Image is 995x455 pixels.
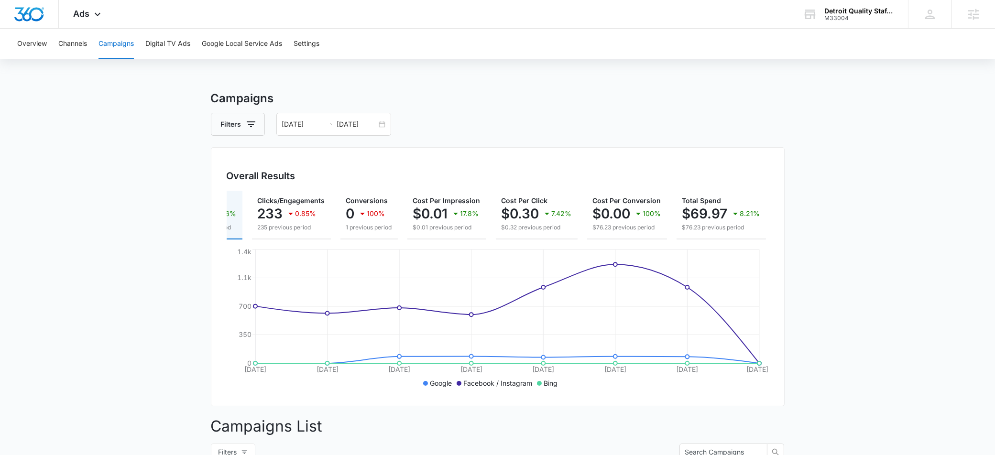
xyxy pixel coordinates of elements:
[316,365,338,373] tspan: [DATE]
[824,15,894,22] div: account id
[746,365,768,373] tspan: [DATE]
[211,415,785,438] p: Campaigns List
[295,210,317,217] p: 0.85%
[824,7,894,15] div: account name
[346,196,388,205] span: Conversions
[202,29,282,59] button: Google Local Service Ads
[552,210,572,217] p: 7.42%
[346,206,355,221] p: 0
[593,223,661,232] p: $76.23 previous period
[237,248,251,256] tspan: 1.4k
[388,365,410,373] tspan: [DATE]
[227,169,295,183] h3: Overall Results
[211,90,785,107] h3: Campaigns
[326,120,333,128] span: swap-right
[682,223,760,232] p: $76.23 previous period
[367,210,385,217] p: 100%
[682,196,722,205] span: Total Spend
[740,210,760,217] p: 8.21%
[98,29,134,59] button: Campaigns
[326,120,333,128] span: to
[73,9,89,19] span: Ads
[413,206,448,221] p: $0.01
[430,378,452,388] p: Google
[502,196,548,205] span: Cost Per Click
[239,330,251,338] tspan: 350
[460,365,482,373] tspan: [DATE]
[463,378,532,388] p: Facebook / Instagram
[676,365,698,373] tspan: [DATE]
[346,223,392,232] p: 1 previous period
[502,206,539,221] p: $0.30
[682,206,728,221] p: $69.97
[244,365,266,373] tspan: [DATE]
[413,223,481,232] p: $0.01 previous period
[413,196,481,205] span: Cost Per Impression
[502,223,572,232] p: $0.32 previous period
[258,206,283,221] p: 233
[604,365,626,373] tspan: [DATE]
[17,29,47,59] button: Overview
[294,29,319,59] button: Settings
[643,210,661,217] p: 100%
[337,119,377,130] input: End date
[593,206,631,221] p: $0.00
[247,359,251,367] tspan: 0
[239,302,251,310] tspan: 700
[282,119,322,130] input: Start date
[58,29,87,59] button: Channels
[532,365,554,373] tspan: [DATE]
[145,29,190,59] button: Digital TV Ads
[544,378,558,388] p: Bing
[460,210,479,217] p: 17.8%
[258,196,325,205] span: Clicks/Engagements
[237,273,251,282] tspan: 1.1k
[258,223,325,232] p: 235 previous period
[211,113,265,136] button: Filters
[593,196,661,205] span: Cost Per Conversion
